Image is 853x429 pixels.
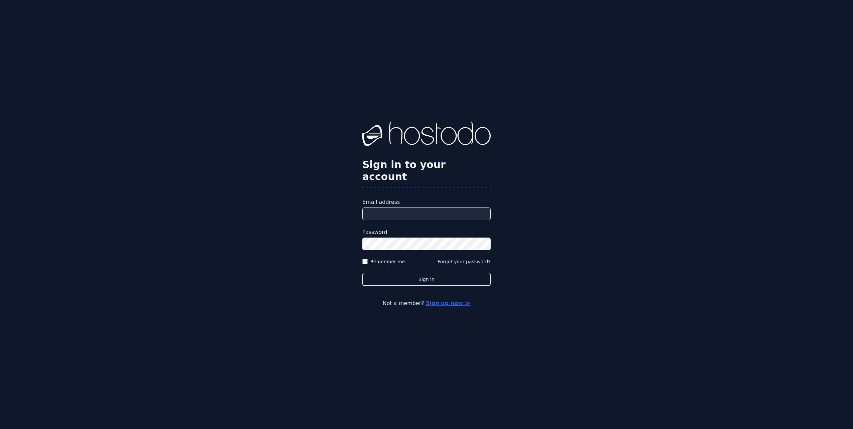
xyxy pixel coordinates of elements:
[32,299,821,307] p: Not a member?
[438,258,491,265] button: Forgot your password?
[362,273,491,286] button: Sign in
[362,198,491,206] label: Email address
[370,258,405,265] label: Remember me
[362,159,491,183] h2: Sign in to your account
[362,228,491,236] label: Password
[362,122,491,148] img: Hostodo
[426,300,470,306] a: Sign up now ≫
